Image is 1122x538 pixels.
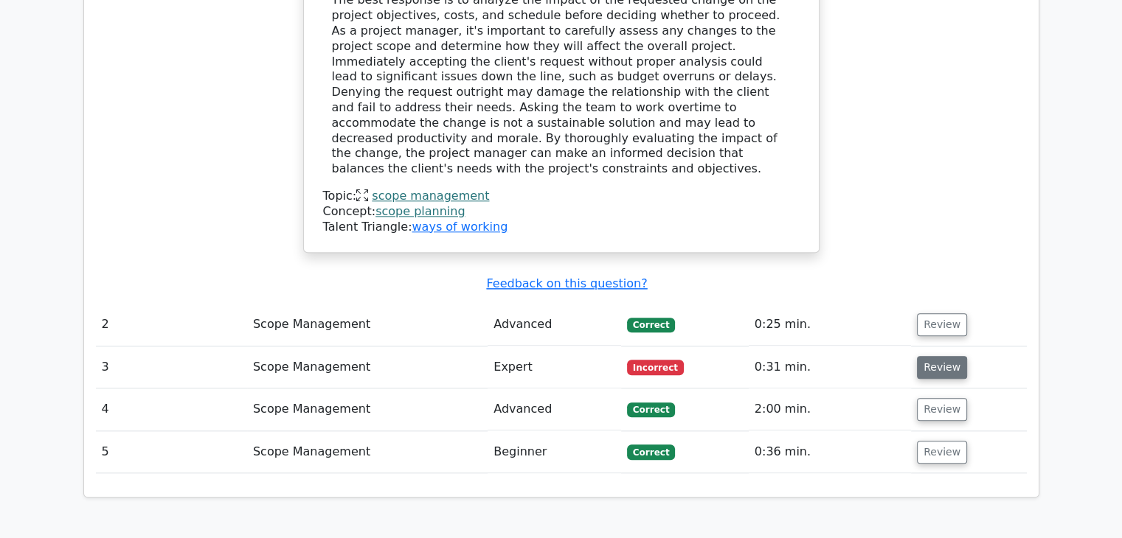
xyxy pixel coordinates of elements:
div: Concept: [323,204,800,220]
span: Incorrect [627,360,684,374]
td: 2 [96,304,247,346]
span: Correct [627,318,675,332]
a: scope planning [375,204,465,218]
span: Correct [627,402,675,417]
td: 0:36 min. [749,431,911,473]
a: Feedback on this question? [486,276,647,290]
button: Review [917,441,967,464]
td: 0:25 min. [749,304,911,346]
a: scope management [372,189,489,203]
td: 2:00 min. [749,388,911,430]
td: Expert [488,346,621,388]
td: Advanced [488,388,621,430]
div: Talent Triangle: [323,189,800,234]
a: ways of working [412,220,508,234]
td: 0:31 min. [749,346,911,388]
span: Correct [627,444,675,459]
div: Topic: [323,189,800,204]
button: Review [917,313,967,336]
td: Advanced [488,304,621,346]
td: 4 [96,388,247,430]
td: Scope Management [247,388,488,430]
td: Scope Management [247,304,488,346]
td: 3 [96,346,247,388]
td: Beginner [488,431,621,473]
td: Scope Management [247,346,488,388]
button: Review [917,398,967,421]
button: Review [917,356,967,379]
td: Scope Management [247,431,488,473]
td: 5 [96,431,247,473]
